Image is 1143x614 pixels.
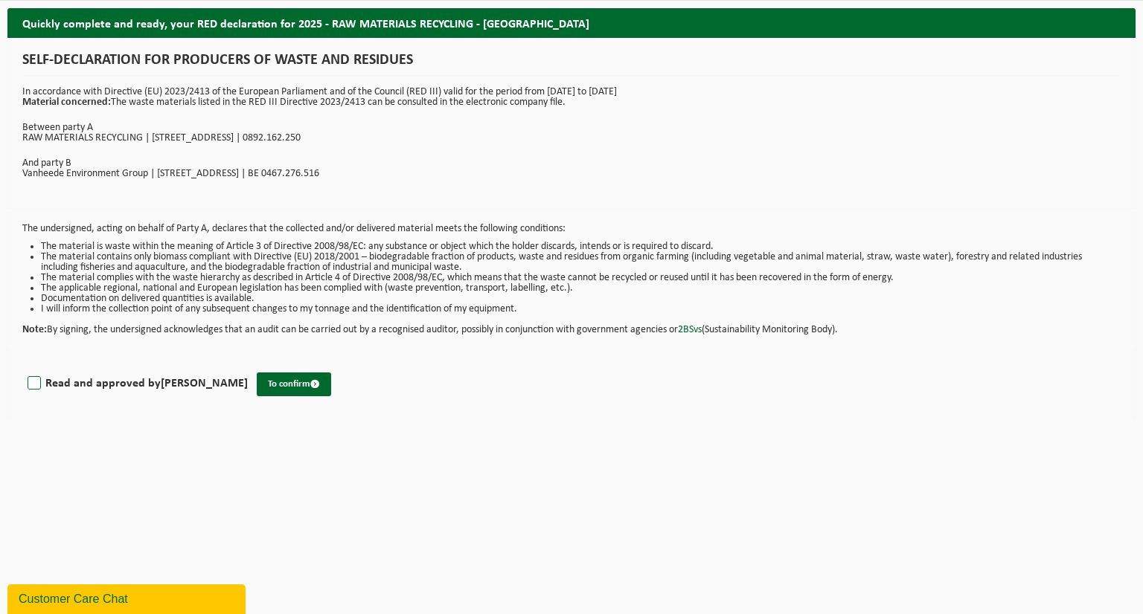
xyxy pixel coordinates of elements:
a: 2BSvs [678,324,702,335]
font: Documentation on delivered quantities is available. [41,293,254,304]
font: Quickly complete and ready, your RED declaration for 2025 - RAW MATERIALS RECYCLING - [GEOGRAPHIC... [22,19,589,30]
font: The applicable regional, national and European legislation has been complied with (waste preventi... [41,282,573,294]
font: Note: [22,324,47,335]
font: The undersigned, acting on behalf of Party A, declares that the collected and/or delivered materi... [22,223,566,234]
font: The material is waste within the meaning of Article 3 of Directive 2008/98/EC: any substance or o... [41,241,714,252]
font: The material complies with the waste hierarchy as described in Article 4 of Directive 2008/98/EC,... [41,272,894,283]
font: The material contains only biomass compliant with Directive (EU) 2018/2001 – biodegradable fracti... [41,251,1082,273]
font: And party B [22,158,71,169]
font: Read and approved by [45,378,161,390]
font: Vanheede Environment Group | [STREET_ADDRESS] | BE 0467.276.516 [22,168,319,179]
font: Between party A [22,122,93,133]
button: To confirm [257,372,331,396]
font: To confirm [268,379,310,389]
font: [PERSON_NAME] [161,378,248,390]
font: I will inform the collection point of any subsequent changes to my tonnage and the identification... [41,303,517,314]
font: RAW MATERIALS RECYCLING | [STREET_ADDRESS] | 0892.162.250 [22,132,301,143]
iframe: chat widget [7,581,249,614]
font: The waste materials listed in the RED III Directive 2023/2413 can be consulted in the electronic ... [111,97,566,108]
font: By signing, the undersigned acknowledges that an audit can be carried out by a recognised auditor... [47,324,678,335]
font: Material concerned: [22,97,111,108]
font: In accordance with Directive (EU) 2023/2413 of the European Parliament and of the Council (RED II... [22,86,617,97]
font: (Sustainability Monitoring Body). [702,324,838,335]
font: SELF-DECLARATION FOR PRODUCERS OF WASTE AND RESIDUES [22,53,413,68]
